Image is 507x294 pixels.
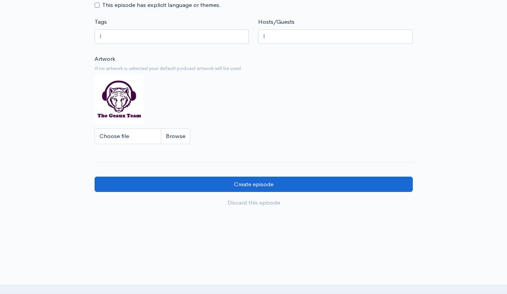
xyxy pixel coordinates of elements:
[102,1,221,10] label: This episode has explicit language or themes.
[95,177,413,192] input: Create episode
[263,32,265,41] input: Enter the names of the people that appeared on this episode
[95,195,413,211] a: Discard this episode
[95,18,107,26] label: Tags
[100,32,101,41] input: Enter tags for this episode
[95,55,115,63] label: Artwork
[258,18,294,26] label: Hosts/Guests
[95,65,413,72] small: If no artwork is selected your default podcast artwork will be used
